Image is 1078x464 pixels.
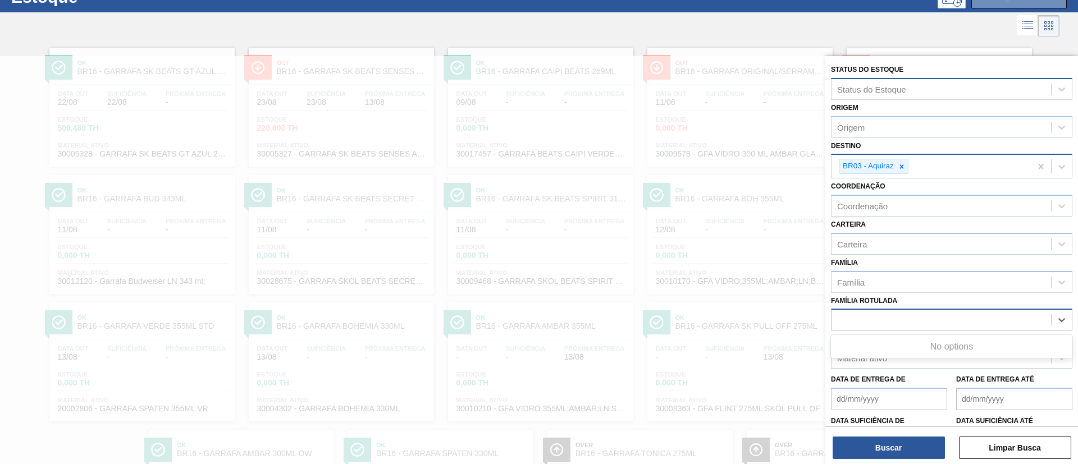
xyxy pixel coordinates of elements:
a: ÍconeOutBR16 - GARRAFA BC AMBAR 355MLData out11/08Suficiência-Próxima Entrega-Estoque0,000 THMate... [838,39,1038,167]
div: Status do Estoque [837,84,906,94]
div: Origem [837,122,865,132]
div: Visão em Lista [1017,15,1038,36]
label: Status do Estoque [831,66,903,73]
label: Data de Entrega até [956,375,1034,383]
div: Visão em Cards [1038,15,1059,36]
label: Data de Entrega de [831,375,906,383]
a: ÍconeOutBR16 - GARRAFA SK BEATS SENSES AZUL 269MLData out23/08Suficiência23/08Próxima Entrega13/0... [240,39,440,167]
label: Família Rotulada [831,297,897,305]
label: Data suficiência até [956,417,1033,425]
div: Família [837,277,865,287]
a: ÍconeOkBR16 - GARRAFA SK BEATS GT AZUL 269MLData out22/08Suficiência22/08Próxima Entrega-Estoque5... [41,39,240,167]
a: ÍconeOutBR16 - GARRAFA ORIGINAL/SERRAMALTE 300MLData out11/08Suficiência-Próxima Entrega-Estoque0... [639,39,838,167]
label: Família [831,259,858,267]
label: Data suficiência de [831,417,905,425]
div: Carteira [837,239,867,249]
label: Carteira [831,220,866,228]
div: Coordenação [837,201,888,211]
div: No options [831,337,1072,356]
input: dd/mm/yyyy [956,388,1072,410]
input: dd/mm/yyyy [831,388,947,410]
div: BR03 - Aquiraz [839,159,896,173]
label: Coordenação [831,182,885,190]
a: ÍconeOkBR16 - GARRAFA CAIPI BEATS 269MLData out09/08Suficiência-Próxima Entrega-Estoque0,000 THMa... [440,39,639,167]
label: Origem [831,104,858,112]
label: Destino [831,142,861,150]
label: Material ativo [831,334,887,342]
